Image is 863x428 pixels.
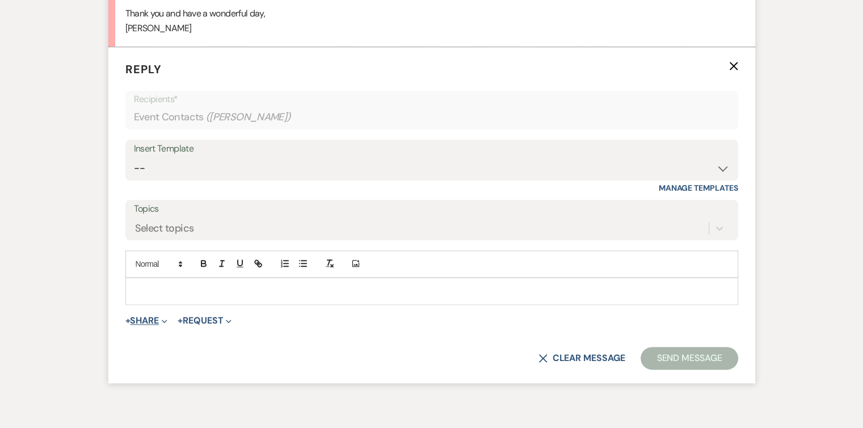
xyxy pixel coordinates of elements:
[641,347,738,370] button: Send Message
[125,6,738,21] p: Thank you and have a wonderful day,
[178,316,183,325] span: +
[178,316,231,325] button: Request
[135,220,194,236] div: Select topics
[125,62,162,77] span: Reply
[206,110,291,125] span: ( [PERSON_NAME] )
[134,201,730,217] label: Topics
[134,141,730,157] div: Insert Template
[125,316,168,325] button: Share
[134,92,730,107] p: Recipients*
[659,183,738,193] a: Manage Templates
[538,354,625,363] button: Clear message
[125,316,130,325] span: +
[125,21,738,36] p: [PERSON_NAME]
[134,106,730,128] div: Event Contacts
